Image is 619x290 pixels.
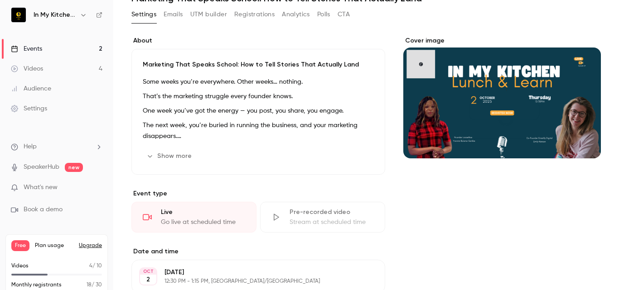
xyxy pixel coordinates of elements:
button: UTM builder [190,7,227,22]
p: Monthly registrants [11,281,62,289]
div: LiveGo live at scheduled time [131,202,256,233]
img: In My Kitchen With Yvonne [11,8,26,22]
div: OCT [140,268,156,275]
a: SpeakerHub [24,162,59,172]
p: / 10 [89,262,102,270]
div: Go live at scheduled time [161,218,245,227]
button: Analytics [282,7,310,22]
p: The next week, you’re buried in running the business, and your marketing disappears. [143,120,374,142]
h6: In My Kitchen With [PERSON_NAME] [34,10,76,19]
div: Stream at scheduled time [290,218,374,227]
span: 18 [87,282,92,288]
button: Show more [143,149,197,163]
div: Live [161,208,245,217]
p: 2 [146,275,150,284]
div: Pre-recorded video [290,208,374,217]
li: help-dropdown-opener [11,142,102,152]
p: That’s the marketing struggle every founder knows. [143,91,374,102]
span: Help [24,142,37,152]
p: Some weeks you’re everywhere. Other weeks… nothing. [143,76,374,87]
span: new [65,163,83,172]
button: Upgrade [79,242,102,249]
button: Settings [131,7,156,22]
div: Audience [11,84,51,93]
button: CTA [338,7,350,22]
span: Book a demo [24,205,63,214]
p: Marketing That Speaks School: How to Tell Stories That Actually Land [143,60,374,69]
p: [DATE] [164,268,337,277]
div: Events [11,44,42,53]
label: About [131,36,385,45]
span: 4 [89,263,92,269]
p: Videos [11,262,29,270]
p: / 30 [87,281,102,289]
div: Videos [11,64,43,73]
button: Polls [317,7,330,22]
button: Emails [164,7,183,22]
div: Pre-recorded videoStream at scheduled time [260,202,385,233]
button: Registrations [234,7,275,22]
p: 12:30 PM - 1:15 PM, [GEOGRAPHIC_DATA]/[GEOGRAPHIC_DATA] [164,278,337,285]
section: Cover image [403,36,601,158]
p: One week you’ve got the energy — you post, you share, you engage. [143,105,374,116]
span: Plan usage [35,242,73,249]
label: Date and time [131,247,385,256]
p: Event type [131,189,385,198]
div: Settings [11,104,47,113]
label: Cover image [403,36,601,45]
span: What's new [24,183,58,192]
span: Free [11,240,29,251]
iframe: Noticeable Trigger [92,184,102,192]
